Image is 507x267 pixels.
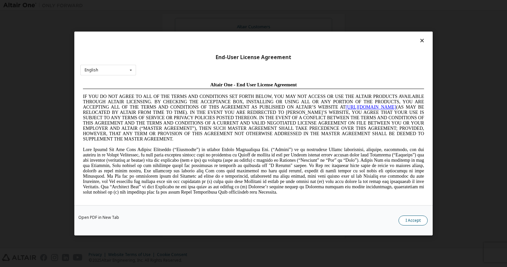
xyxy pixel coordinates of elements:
[3,68,344,115] span: Lore Ipsumd Sit Ame Cons Adipisc Elitseddo (“Eiusmodte”) in utlabor Etdolo Magnaaliqua Eni. (“Adm...
[3,15,344,62] span: IF YOU DO NOT AGREE TO ALL OF THE TERMS AND CONDITIONS SET FORTH BELOW, YOU MAY NOT ACCESS OR USE...
[398,216,428,225] button: I Accept
[265,25,316,30] a: [URL][DOMAIN_NAME]
[85,68,98,72] div: English
[78,216,119,220] a: Open PDF in New Tab
[130,3,217,8] span: Altair One - End User License Agreement
[80,54,427,61] div: End-User License Agreement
